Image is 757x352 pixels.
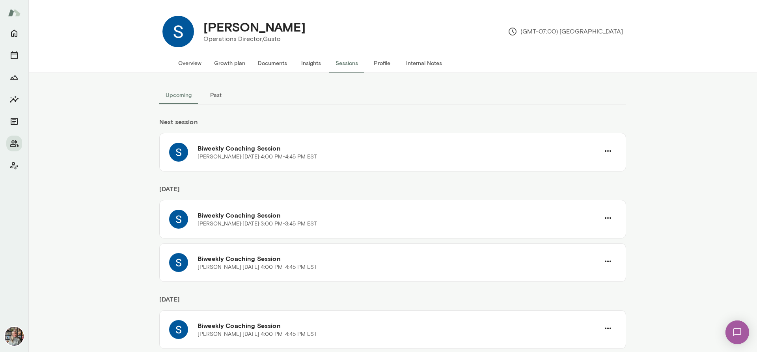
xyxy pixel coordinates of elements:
[252,54,293,73] button: Documents
[198,321,600,330] h6: Biweekly Coaching Session
[198,330,317,338] p: [PERSON_NAME] · [DATE] · 4:00 PM-4:45 PM EST
[172,54,208,73] button: Overview
[203,19,306,34] h4: [PERSON_NAME]
[198,153,317,161] p: [PERSON_NAME] · [DATE] · 4:00 PM-4:45 PM EST
[508,27,623,36] p: (GMT-07:00) [GEOGRAPHIC_DATA]
[198,254,600,263] h6: Biweekly Coaching Session
[198,210,600,220] h6: Biweekly Coaching Session
[198,220,317,228] p: [PERSON_NAME] · [DATE] · 3:00 PM-3:45 PM EST
[6,25,22,41] button: Home
[400,54,448,73] button: Internal Notes
[6,91,22,107] button: Insights
[198,86,233,104] button: Past
[198,263,317,271] p: [PERSON_NAME] · [DATE] · 4:00 PM-4:45 PM EST
[364,54,400,73] button: Profile
[208,54,252,73] button: Growth plan
[6,158,22,173] button: Client app
[162,16,194,47] img: Sandra Jirous
[5,327,24,346] img: Tricia Maggio
[6,114,22,129] button: Documents
[159,294,626,310] h6: [DATE]
[198,143,600,153] h6: Biweekly Coaching Session
[329,54,364,73] button: Sessions
[203,34,306,44] p: Operations Director, Gusto
[159,86,198,104] button: Upcoming
[6,136,22,151] button: Members
[159,117,626,133] h6: Next session
[159,184,626,200] h6: [DATE]
[159,86,626,104] div: basic tabs example
[6,69,22,85] button: Growth Plan
[6,47,22,63] button: Sessions
[8,5,21,20] img: Mento
[293,54,329,73] button: Insights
